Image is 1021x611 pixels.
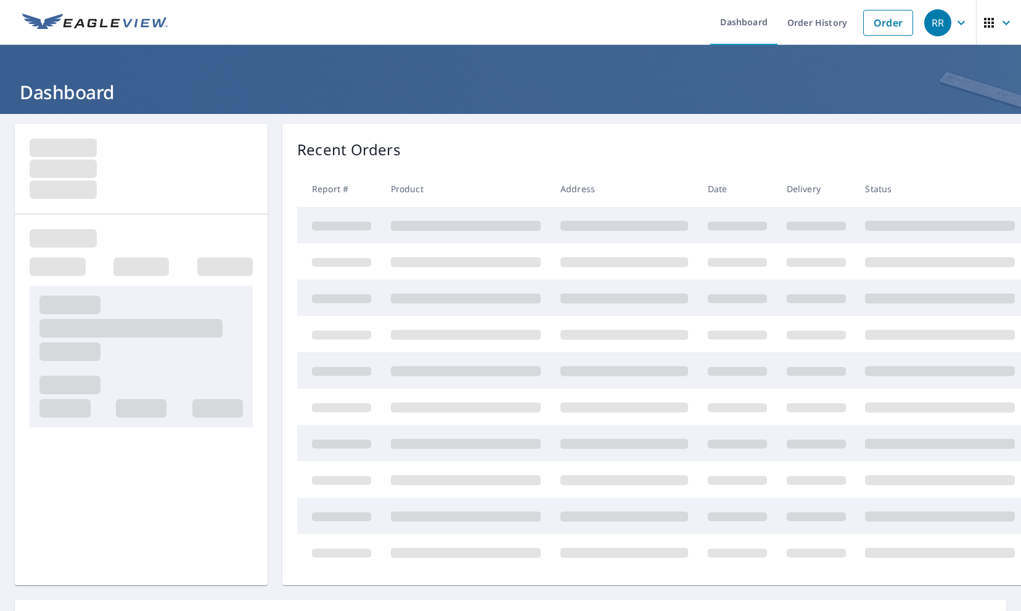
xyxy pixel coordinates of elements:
th: Report # [297,171,381,207]
p: Recent Orders [297,139,401,161]
h1: Dashboard [15,79,1006,105]
img: EV Logo [22,14,168,32]
th: Delivery [777,171,856,207]
th: Date [698,171,777,207]
th: Product [381,171,551,207]
a: Order [863,10,913,36]
div: RR [924,9,951,36]
th: Address [551,171,698,207]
